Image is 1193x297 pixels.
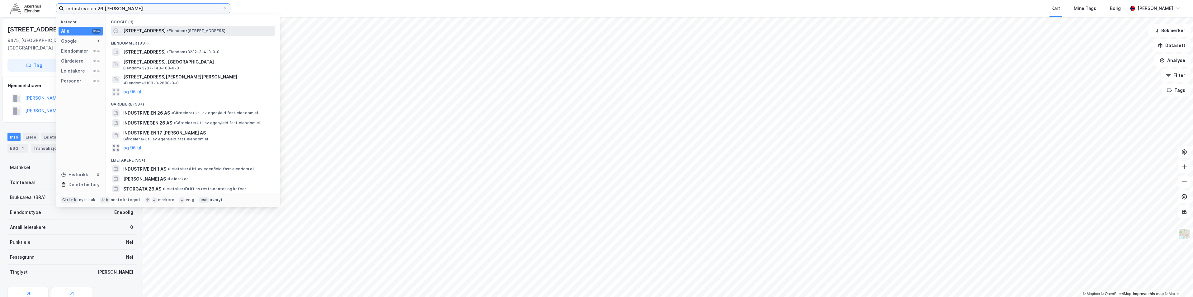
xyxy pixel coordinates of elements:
div: 99+ [92,49,101,54]
div: Historikk [61,171,88,178]
div: Google [61,37,77,45]
div: Kart [1051,5,1060,12]
div: Nei [126,238,133,246]
div: Gårdeiere (99+) [106,97,280,108]
button: Datasett [1153,39,1191,52]
div: Info [7,133,21,141]
div: [PERSON_NAME] [1138,5,1173,12]
div: esc [199,197,209,203]
span: [STREET_ADDRESS] [123,27,166,35]
div: [PERSON_NAME] [97,268,133,276]
div: Nei [126,253,133,261]
button: Analyse [1154,54,1191,67]
button: Tag [7,59,61,72]
a: Improve this map [1133,292,1164,296]
div: Leietakere [61,67,85,75]
div: Eiendommer [61,47,88,55]
span: • [167,28,169,33]
div: tab [100,197,110,203]
div: 99+ [92,78,101,83]
div: velg [186,197,194,202]
div: Eiendommer (99+) [106,36,280,47]
div: Matrikkel [10,164,30,171]
img: akershus-eiendom-logo.9091f326c980b4bce74ccdd9f866810c.svg [10,3,41,14]
div: Transaksjoner [31,144,73,153]
div: Gårdeiere [61,57,83,65]
span: [STREET_ADDRESS], [GEOGRAPHIC_DATA] [123,58,273,66]
span: Leietaker • Drift av restauranter og kafeer [163,186,246,191]
img: Z [1178,228,1190,240]
div: [STREET_ADDRESS] [7,24,68,34]
div: ESG [7,144,28,153]
span: • [167,49,169,54]
div: avbryt [210,197,223,202]
div: Kategori [61,20,103,24]
div: Bruksareal (BRA) [10,194,46,201]
div: Eiendomstype [10,209,41,216]
div: Hjemmelshaver [8,82,135,89]
span: Gårdeiere • Utl. av egen/leid fast eiendom el. [173,120,261,125]
button: og 96 til [123,144,141,152]
span: • [167,177,169,181]
div: 99+ [92,29,101,34]
span: INDUSTRIVEIEN 17 [PERSON_NAME] AS [123,129,273,137]
span: • [167,167,169,171]
button: Filter [1161,69,1191,82]
div: 0 [130,224,133,231]
span: Leietaker • Utl. av egen/leid fast eiendom el. [167,167,255,172]
div: Eiere [23,133,39,141]
span: STORGATA 26 AS [123,185,161,193]
span: INDUSTRIVEGEN 26 AS [123,119,172,127]
div: Festegrunn [10,253,34,261]
a: OpenStreetMap [1101,292,1131,296]
div: nytt søk [79,197,96,202]
div: Ctrl + k [61,197,78,203]
div: Enebolig [114,209,133,216]
div: Bolig [1110,5,1121,12]
div: markere [158,197,174,202]
div: 1 [96,39,101,44]
span: • [163,186,164,191]
span: [STREET_ADDRESS][PERSON_NAME][PERSON_NAME] [123,73,237,81]
span: Eiendom • 3207-140-160-0-0 [123,66,179,71]
div: 99+ [92,68,101,73]
span: [STREET_ADDRESS] [123,48,166,56]
span: Gårdeiere • Utl. av egen/leid fast eiendom el. [171,111,259,115]
span: [PERSON_NAME] AS [123,175,166,183]
span: INDUSTRIVEIEN 26 AS [123,109,170,117]
iframe: Chat Widget [1162,267,1193,297]
div: Tomteareal [10,179,35,186]
span: • [171,111,173,115]
span: Leietaker [167,177,188,181]
div: 0 [96,172,101,177]
div: Delete history [68,181,100,188]
div: Punktleie [10,238,31,246]
div: neste kategori [111,197,140,202]
span: Eiendom • 3103-3-2888-0-0 [123,81,179,86]
div: Leietakere [41,133,68,141]
div: Alle [61,27,69,35]
div: Mine Tags [1074,5,1096,12]
div: Leietakere (99+) [106,153,280,164]
span: • [123,81,125,85]
div: Tinglyst [10,268,28,276]
span: INDUSTRIVEIEN 1 AS [123,165,166,173]
span: Eiendom • 3232-3-413-0-0 [167,49,220,54]
button: Bokmerker [1148,24,1191,37]
a: Mapbox [1083,292,1100,296]
div: Antall leietakere [10,224,46,231]
div: 9475, [GEOGRAPHIC_DATA], [GEOGRAPHIC_DATA] [7,37,104,52]
input: Søk på adresse, matrikkel, gårdeiere, leietakere eller personer [64,4,223,13]
div: 99+ [92,59,101,64]
div: Personer [61,77,81,85]
div: 1 [20,145,26,151]
div: Google (1) [106,15,280,26]
button: Tags [1162,84,1191,97]
div: Kontrollprogram for chat [1162,267,1193,297]
span: • [173,120,175,125]
span: Gårdeiere • Utl. av egen/leid fast eiendom el. [123,137,209,142]
button: og 96 til [123,88,141,96]
span: Eiendom • [STREET_ADDRESS] [167,28,225,33]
